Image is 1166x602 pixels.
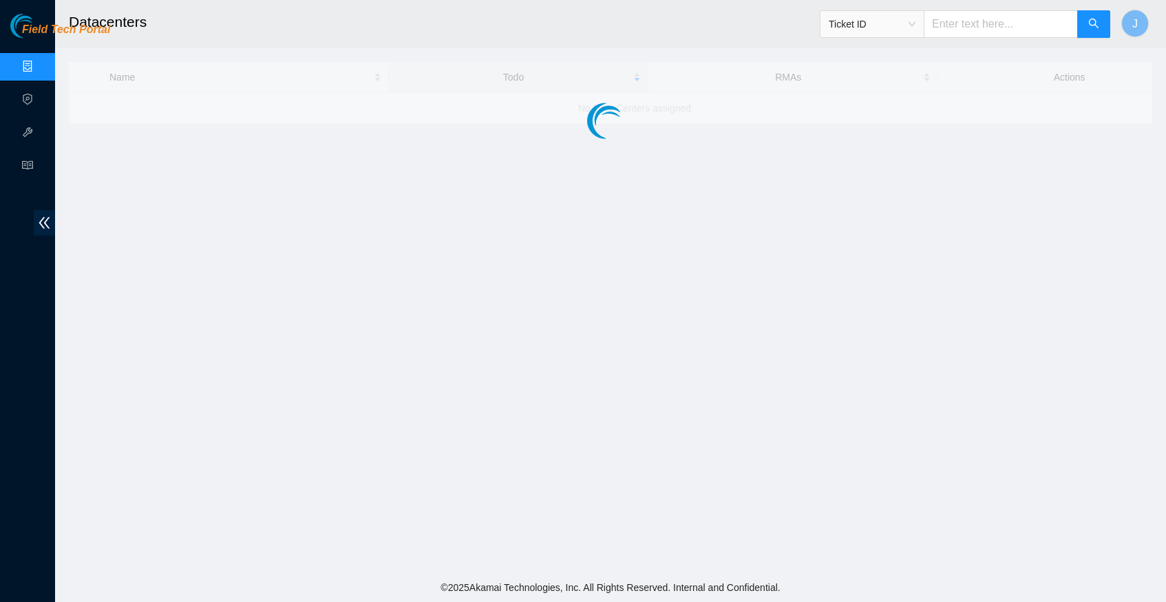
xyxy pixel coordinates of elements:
button: J [1121,10,1149,37]
footer: © 2025 Akamai Technologies, Inc. All Rights Reserved. Internal and Confidential. [55,573,1166,602]
button: search [1077,10,1110,38]
span: search [1088,18,1099,31]
span: Ticket ID [829,14,915,34]
span: J [1132,15,1138,32]
img: Akamai Technologies [10,14,70,38]
input: Enter text here... [924,10,1078,38]
span: read [22,154,33,181]
span: double-left [34,210,55,236]
a: Akamai TechnologiesField Tech Portal [10,25,110,43]
span: Field Tech Portal [22,23,110,37]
